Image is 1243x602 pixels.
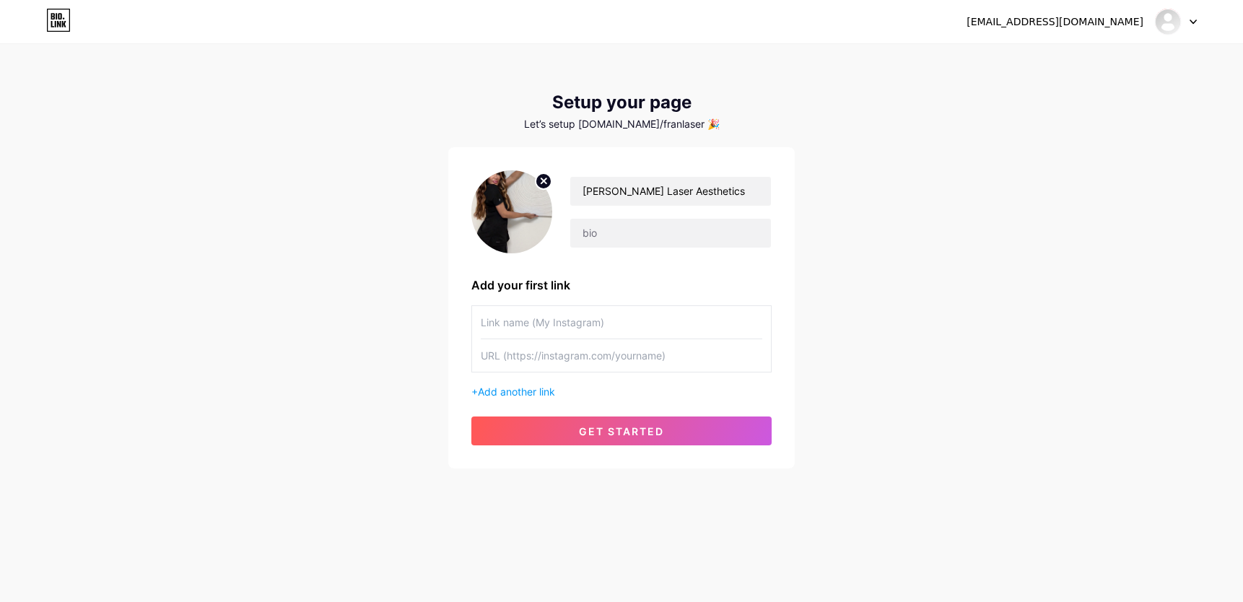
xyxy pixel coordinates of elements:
[471,170,552,253] img: profile pic
[471,384,772,399] div: +
[471,416,772,445] button: get started
[570,219,771,248] input: bio
[448,92,795,113] div: Setup your page
[1154,8,1182,35] img: franlaser
[478,385,555,398] span: Add another link
[967,14,1143,30] div: [EMAIL_ADDRESS][DOMAIN_NAME]
[481,339,762,372] input: URL (https://instagram.com/yourname)
[579,425,664,437] span: get started
[570,177,771,206] input: Your name
[471,276,772,294] div: Add your first link
[448,118,795,130] div: Let’s setup [DOMAIN_NAME]/franlaser 🎉
[481,306,762,339] input: Link name (My Instagram)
